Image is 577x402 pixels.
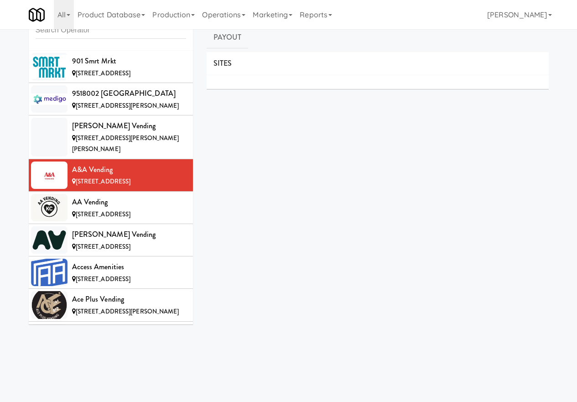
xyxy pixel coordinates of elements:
li: ADN Vending[STREET_ADDRESS] [29,322,193,354]
div: Ace Plus Vending [72,292,186,306]
div: A&A Vending [72,163,186,177]
div: [PERSON_NAME] Vending [72,228,186,241]
span: [STREET_ADDRESS] [76,242,131,251]
li: [PERSON_NAME] Vending[STREET_ADDRESS][PERSON_NAME][PERSON_NAME] [29,115,193,159]
img: Micromart [29,7,45,23]
li: A&A Vending[STREET_ADDRESS] [29,159,193,192]
div: 9518002 [GEOGRAPHIC_DATA] [72,87,186,100]
li: [PERSON_NAME] Vending[STREET_ADDRESS] [29,224,193,256]
input: Search Operator [36,22,186,39]
span: [STREET_ADDRESS] [76,275,131,283]
li: Ace Plus Vending[STREET_ADDRESS][PERSON_NAME] [29,289,193,321]
li: 9518002 [GEOGRAPHIC_DATA][STREET_ADDRESS][PERSON_NAME] [29,83,193,115]
li: 901 Smrt Mrkt[STREET_ADDRESS] [29,51,193,83]
div: AA Vending [72,195,186,209]
li: Access Amenities[STREET_ADDRESS] [29,256,193,289]
div: [PERSON_NAME] Vending [72,119,186,133]
span: SITES [213,58,232,68]
li: AA Vending[STREET_ADDRESS] [29,192,193,224]
span: [STREET_ADDRESS] [76,69,131,78]
div: Access Amenities [72,260,186,274]
span: [STREET_ADDRESS] [76,177,131,186]
span: [STREET_ADDRESS][PERSON_NAME] [76,307,179,316]
div: 901 Smrt Mrkt [72,54,186,68]
a: Payout [207,26,249,49]
span: [STREET_ADDRESS][PERSON_NAME][PERSON_NAME] [72,134,179,154]
span: [STREET_ADDRESS][PERSON_NAME] [76,101,179,110]
span: [STREET_ADDRESS] [76,210,131,219]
